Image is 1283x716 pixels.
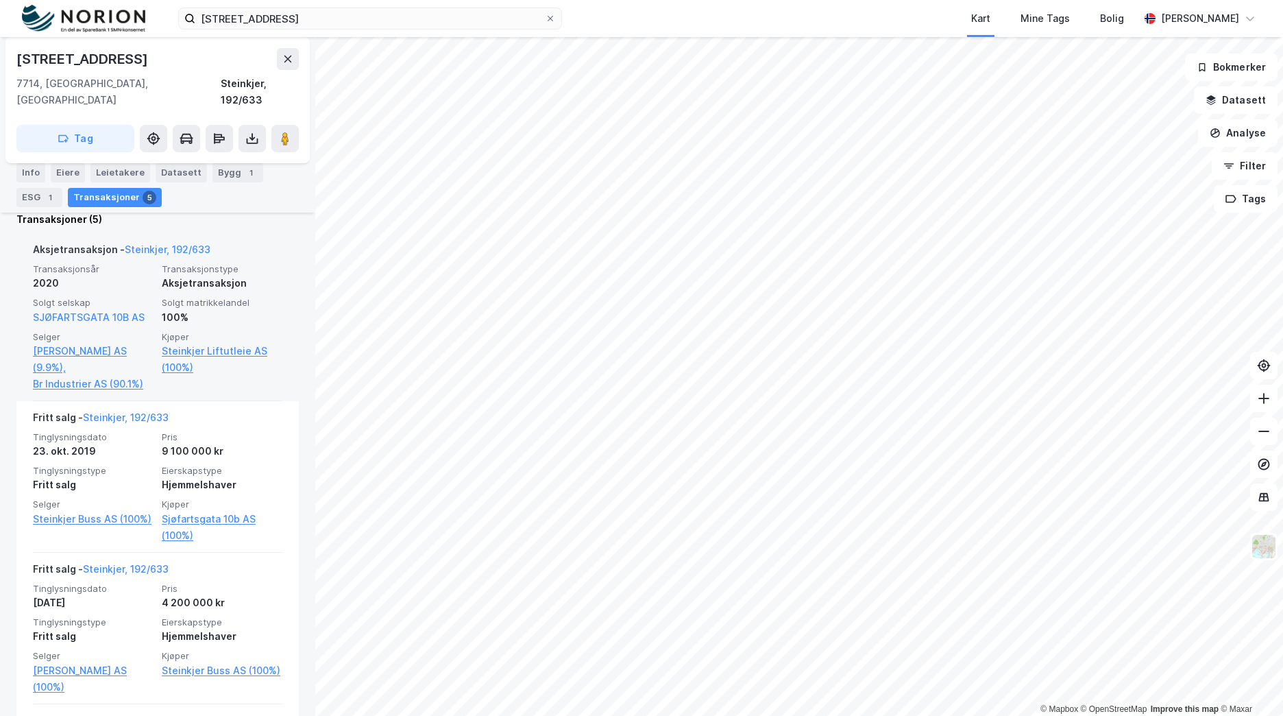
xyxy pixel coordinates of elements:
[1194,86,1278,114] button: Datasett
[33,409,169,431] div: Fritt salg -
[16,125,134,152] button: Tag
[1214,650,1283,716] div: Kontrollprogram for chat
[971,10,990,27] div: Kart
[33,663,154,695] a: [PERSON_NAME] AS (100%)
[1214,185,1278,213] button: Tags
[162,499,282,510] span: Kjøper
[1040,704,1078,714] a: Mapbox
[1212,152,1278,180] button: Filter
[33,628,154,645] div: Fritt salg
[68,188,162,207] div: Transaksjoner
[162,663,282,679] a: Steinkjer Buss AS (100%)
[16,211,299,228] div: Transaksjoner (5)
[195,8,545,29] input: Søk på adresse, matrikkel, gårdeiere, leietakere eller personer
[162,628,282,645] div: Hjemmelshaver
[33,595,154,611] div: [DATE]
[33,499,154,510] span: Selger
[33,477,154,493] div: Fritt salg
[1251,534,1277,560] img: Z
[156,163,207,182] div: Datasett
[51,163,85,182] div: Eiere
[1100,10,1124,27] div: Bolig
[244,166,258,180] div: 1
[33,511,154,527] a: Steinkjer Buss AS (100%)
[90,163,150,182] div: Leietakere
[162,297,282,309] span: Solgt matrikkelandel
[43,191,57,204] div: 1
[162,431,282,443] span: Pris
[1021,10,1070,27] div: Mine Tags
[162,331,282,343] span: Kjøper
[33,465,154,477] span: Tinglysningstype
[33,297,154,309] span: Solgt selskap
[212,163,263,182] div: Bygg
[162,343,282,376] a: Steinkjer Liftutleie AS (100%)
[1214,650,1283,716] iframe: Chat Widget
[162,263,282,275] span: Transaksjonstype
[33,561,169,583] div: Fritt salg -
[33,343,154,376] a: [PERSON_NAME] AS (9.9%),
[162,443,282,460] div: 9 100 000 kr
[1198,119,1278,147] button: Analyse
[16,188,62,207] div: ESG
[162,650,282,662] span: Kjøper
[33,650,154,662] span: Selger
[33,331,154,343] span: Selger
[22,5,145,33] img: norion-logo.80e7a08dc31c2e691866.png
[16,48,151,70] div: [STREET_ADDRESS]
[83,563,169,575] a: Steinkjer, 192/633
[162,511,282,544] a: Sjøfartsgata 10b AS (100%)
[162,465,282,477] span: Eierskapstype
[33,241,210,263] div: Aksjetransaksjon -
[33,443,154,460] div: 23. okt. 2019
[33,583,154,595] span: Tinglysningsdato
[33,617,154,628] span: Tinglysningstype
[162,617,282,628] span: Eierskapstype
[1081,704,1147,714] a: OpenStreetMap
[33,263,154,275] span: Transaksjonsår
[33,376,154,392] a: Br Industrier AS (90.1%)
[33,275,154,291] div: 2020
[1185,53,1278,81] button: Bokmerker
[162,595,282,611] div: 4 200 000 kr
[16,75,221,108] div: 7714, [GEOGRAPHIC_DATA], [GEOGRAPHIC_DATA]
[162,275,282,291] div: Aksjetransaksjon
[162,309,282,326] div: 100%
[1151,704,1219,714] a: Improve this map
[33,431,154,443] span: Tinglysningsdato
[16,163,45,182] div: Info
[33,311,145,323] a: SJØFARTSGATA 10B AS
[125,243,210,255] a: Steinkjer, 192/633
[162,477,282,493] div: Hjemmelshaver
[83,411,169,423] a: Steinkjer, 192/633
[143,191,156,204] div: 5
[1161,10,1239,27] div: [PERSON_NAME]
[162,583,282,595] span: Pris
[221,75,299,108] div: Steinkjer, 192/633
